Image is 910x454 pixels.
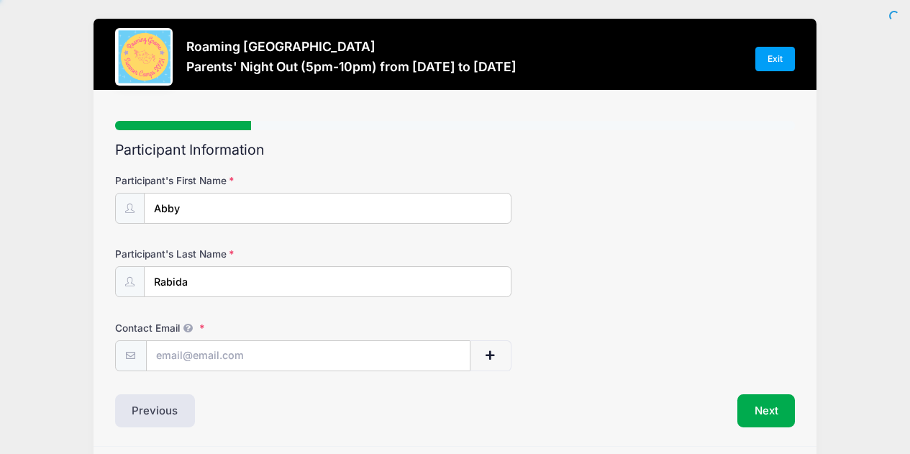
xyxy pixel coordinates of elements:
button: Next [737,394,796,427]
a: Exit [755,47,796,71]
label: Contact Email [115,321,342,335]
span: We will send confirmations, payment reminders, and custom email messages to each address listed. ... [180,322,197,334]
label: Participant's First Name [115,173,342,188]
input: Participant's Last Name [144,266,512,297]
h3: Roaming [GEOGRAPHIC_DATA] [186,39,517,54]
input: Participant's First Name [144,193,512,224]
label: Participant's Last Name [115,247,342,261]
h2: Participant Information [115,142,796,158]
input: email@email.com [146,340,471,371]
h3: Parents' Night Out (5pm-10pm) from [DATE] to [DATE] [186,59,517,74]
button: Previous [115,394,196,427]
